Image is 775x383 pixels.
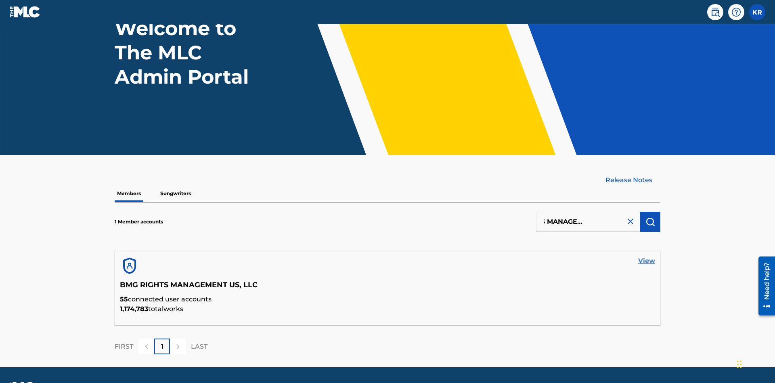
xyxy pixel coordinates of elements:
div: Help [728,4,744,20]
h5: BMG RIGHTS MANAGEMENT US, LLC [120,280,655,295]
h1: Welcome to The MLC Admin Portal [115,16,266,89]
p: LAST [191,342,207,351]
p: total works [120,304,655,314]
div: User Menu [749,4,765,20]
div: Drag [737,352,742,377]
img: Search Works [645,217,655,227]
span: 1,174,783 [120,305,148,313]
img: help [731,7,741,17]
img: account [120,256,139,276]
iframe: Chat Widget [735,344,775,383]
p: FIRST [115,342,133,351]
img: MLC Logo [10,6,41,18]
iframe: Resource Center [752,253,775,320]
a: Release Notes [605,175,660,185]
p: Members [115,185,143,202]
span: 55 [120,295,128,303]
input: Search Members [536,212,640,232]
p: Songwriters [158,185,193,202]
p: 1 Member accounts [115,218,163,225]
p: connected user accounts [120,295,655,304]
p: 1 [161,342,163,351]
a: View [638,256,655,266]
a: Public Search [707,4,723,20]
img: close [626,217,635,226]
img: search [710,7,720,17]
